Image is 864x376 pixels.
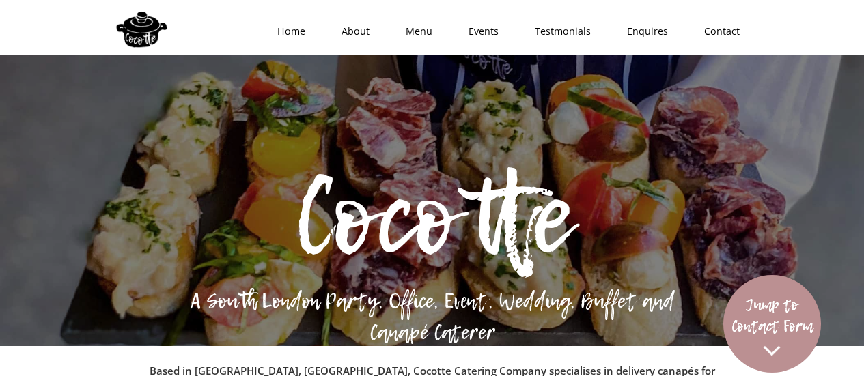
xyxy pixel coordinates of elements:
[604,11,682,52] a: Enquires
[446,11,512,52] a: Events
[319,11,383,52] a: About
[255,11,319,52] a: Home
[682,11,753,52] a: Contact
[512,11,604,52] a: Testmonials
[383,11,446,52] a: Menu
